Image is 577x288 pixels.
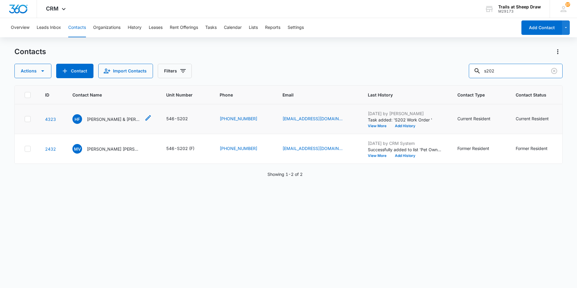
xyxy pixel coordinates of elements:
[45,146,56,152] a: Navigate to contact details page for Mireya Vergara Luna & Cristian Lopez Espinal
[516,115,549,122] div: Current Resident
[282,115,353,123] div: Email - heifer030686@hotmail.com - Select to Edit Field
[516,115,560,123] div: Contact Status - Current Resident - Select to Edit Field
[368,146,443,153] p: Successfully added to list 'Pet Owners'.
[72,114,82,124] span: HF
[37,18,61,37] button: Leads Inbox
[46,5,59,12] span: CRM
[516,145,558,152] div: Contact Status - Former Resident - Select to Edit Field
[288,18,304,37] button: Settings
[87,146,141,152] p: [PERSON_NAME] [PERSON_NAME] & [PERSON_NAME]
[128,18,142,37] button: History
[498,9,541,14] div: account id
[220,115,257,122] a: [PHONE_NUMBER]
[282,145,343,152] a: [EMAIL_ADDRESS][DOMAIN_NAME]
[553,47,563,57] button: Actions
[457,92,493,98] span: Contact Type
[368,92,434,98] span: Last History
[166,145,205,152] div: Unit Number - 546-S202 (F) - Select to Edit Field
[220,92,259,98] span: Phone
[457,145,489,152] div: Former Resident
[158,64,192,78] button: Filters
[166,115,199,123] div: Unit Number - 546-S202 - Select to Edit Field
[149,18,163,37] button: Leases
[14,64,51,78] button: Actions
[87,116,141,122] p: [PERSON_NAME] & [PERSON_NAME]
[220,115,268,123] div: Phone - (970) 415-5554 - Select to Edit Field
[72,144,82,154] span: MV
[45,92,49,98] span: ID
[72,92,143,98] span: Contact Name
[72,114,152,124] div: Contact Name - Heyli Fernandez & Raul Vidal - Select to Edit Field
[565,2,570,7] div: notifications count
[220,145,268,152] div: Phone - (970) 673-2886 - Select to Edit Field
[521,20,562,35] button: Add Contact
[282,145,353,152] div: Email - mireyaluna15@gmail.com - Select to Edit Field
[14,47,46,56] h1: Contacts
[11,18,29,37] button: Overview
[391,154,420,158] button: Add History
[368,124,391,128] button: View More
[368,110,443,117] p: [DATE] by [PERSON_NAME]
[166,145,194,152] div: 546-S202 (F)
[220,145,257,152] a: [PHONE_NUMBER]
[457,115,501,123] div: Contact Type - Current Resident - Select to Edit Field
[282,92,345,98] span: Email
[368,140,443,146] p: [DATE] by CRM System
[498,5,541,9] div: account name
[368,154,391,158] button: View More
[45,117,56,122] a: Navigate to contact details page for Heyli Fernandez & Raul Vidal
[516,92,551,98] span: Contact Status
[205,18,217,37] button: Tasks
[98,64,153,78] button: Import Contacts
[457,145,500,152] div: Contact Type - Former Resident - Select to Edit Field
[170,18,198,37] button: Rent Offerings
[249,18,258,37] button: Lists
[282,115,343,122] a: [EMAIL_ADDRESS][DOMAIN_NAME]
[457,115,490,122] div: Current Resident
[565,2,570,7] span: 37
[68,18,86,37] button: Contacts
[469,64,563,78] input: Search Contacts
[516,145,548,152] div: Former Resident
[93,18,121,37] button: Organizations
[265,18,280,37] button: Reports
[549,66,559,76] button: Clear
[267,171,303,177] p: Showing 1-2 of 2
[391,124,420,128] button: Add History
[72,144,152,154] div: Contact Name - Mireya Vergara Luna & Cristian Lopez Espinal - Select to Edit Field
[368,117,443,123] p: Task added: 'S202 Work Order '
[56,64,93,78] button: Add Contact
[166,115,188,122] div: 546-S202
[224,18,242,37] button: Calendar
[166,92,205,98] span: Unit Number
